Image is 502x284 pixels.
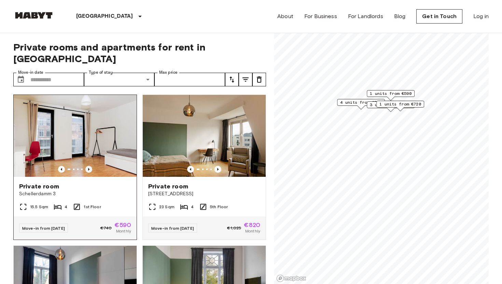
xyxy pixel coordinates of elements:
span: 4 [191,204,194,210]
span: Monthly [245,228,260,234]
div: Map marker [367,90,415,101]
a: Mapbox logo [276,274,306,282]
a: For Landlords [348,12,383,20]
span: Schellerdamm 3 [19,190,131,197]
span: 5th Floor [210,204,228,210]
label: Type of stay [89,70,113,75]
span: 1 units from €590 [370,90,412,97]
span: 1st Floor [84,204,101,210]
a: Blog [394,12,406,20]
div: Map marker [337,99,385,110]
span: 23 Sqm [159,204,175,210]
button: tune [239,73,252,86]
span: Private rooms and apartments for rent in [GEOGRAPHIC_DATA] [13,41,266,65]
span: €590 [114,222,131,228]
span: Move-in from [DATE] [22,226,65,231]
button: Choose date [14,73,28,86]
button: Previous image [85,166,92,173]
a: Get in Touch [416,9,462,24]
img: Habyt [13,12,54,19]
span: 1 units from €720 [379,101,421,107]
a: Marketing picture of unit DE-03-036-02MPrevious imagePrevious imagePrivate roomSchellerdamm 315.5... [13,95,137,240]
label: Max price [159,70,178,75]
div: Map marker [367,101,415,112]
span: 3 units from €760 [370,102,412,108]
span: Monthly [116,228,131,234]
a: For Business [304,12,337,20]
span: [STREET_ADDRESS] [148,190,260,197]
button: Previous image [187,166,194,173]
p: [GEOGRAPHIC_DATA] [76,12,133,20]
span: Private room [148,182,188,190]
span: €740 [100,225,112,231]
span: 15.5 Sqm [30,204,48,210]
button: Previous image [58,166,65,173]
img: Marketing picture of unit DE-03-001-003-01HF [143,95,266,177]
span: Move-in from [DATE] [151,226,194,231]
span: Private room [19,182,59,190]
span: €1,025 [227,225,241,231]
a: Log in [473,12,489,20]
button: tune [252,73,266,86]
a: About [277,12,293,20]
button: tune [225,73,239,86]
span: €820 [244,222,260,228]
span: 4 [65,204,67,210]
img: Marketing picture of unit DE-03-036-02M [14,95,137,177]
button: Previous image [214,166,221,173]
span: 4 units from €770 [340,99,382,105]
a: Marketing picture of unit DE-03-001-003-01HFPrevious imagePrevious imagePrivate room[STREET_ADDRE... [142,95,266,240]
label: Move-in date [18,70,43,75]
div: Map marker [376,101,424,111]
